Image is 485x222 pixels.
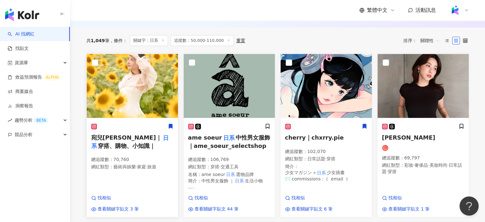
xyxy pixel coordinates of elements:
span: ㅤㅤ 少女マガジン ︎︎⟡ [285,170,316,175]
div: 簡介 ： [285,164,367,182]
span: 美妝時尚 [429,163,447,168]
span: 找相似 [388,195,402,201]
img: KOL Avatar [378,54,469,118]
span: 查看關鍵字貼文 6 筆 [291,206,333,212]
a: 查看關鍵字貼文 6 筆 [285,206,333,212]
div: 名稱 ： [188,172,270,178]
span: 查看關鍵字貼文 3 筆 [98,206,139,212]
span: · [325,156,327,161]
a: KOL Avatar[PERSON_NAME]總追蹤數：69,797網紅類型：彩妝·奢侈品·美妝時尚·日常話題·穿搭找相似查看關鍵字貼文 1 筆 [377,54,469,217]
span: 找相似 [291,195,305,201]
div: 重置 [236,38,245,43]
mark: 日系 [316,169,327,176]
span: ame soeur [202,172,225,177]
div: 簡介 ： [188,178,270,190]
mark: 日系 [225,171,236,178]
span: ame soeur [188,134,222,141]
img: Kolr%20app%20icon%20%281%29.png [449,4,461,16]
span: 繁體中文 [367,7,387,14]
p: 網紅類型 ： [382,162,464,175]
a: 效益預測報告ALPHA [8,74,61,80]
span: 穿搭 [388,169,397,174]
a: searchAI 找網紅 [8,31,34,37]
span: 選物品牌 [236,172,254,177]
p: 總追蹤數 ： 69,797 [382,155,464,161]
span: 日常話題 [307,156,325,161]
p: 總追蹤數 ： 70,760 [91,157,173,163]
a: 查看關鍵字貼文 1 筆 [382,206,430,212]
span: 穿搭、購物、小知識｜ [98,142,155,149]
span: · [146,164,147,169]
img: KOL Avatar [87,54,178,118]
iframe: Help Scout Beacon - Open [459,196,479,216]
span: 旅遊 [147,164,156,169]
span: [PERSON_NAME] [382,134,435,141]
img: logo [5,8,39,21]
span: 查看關鍵字貼文 44 筆 [195,206,239,212]
a: 找貼文 [8,45,29,52]
div: 排序： [403,35,443,46]
a: 找相似 [382,195,430,201]
span: 資源庫 [15,56,28,70]
span: 交通工具 [221,164,239,169]
span: 宛兒[PERSON_NAME]｜ [91,134,162,141]
span: · [136,164,137,169]
a: KOL Avatarame soeur日系中性男女服飾｜ame_soeur_selectshop總追蹤數：106,769網紅類型：穿搭·交通工具名稱：ame soeur日系選物品牌簡介：中性男女... [183,54,275,217]
a: 查看關鍵字貼文 3 筆 [91,206,139,212]
span: rise [8,118,12,123]
a: 找相似 [91,195,139,201]
span: 條件 ： [109,38,127,43]
mark: 日系 [222,133,236,142]
span: · [386,169,388,174]
span: 家庭 [137,164,146,169]
mark: 日系 [234,177,245,184]
img: KOL Avatar [281,54,372,118]
a: KOL Avatarcherry｜chxrry.pie總追蹤數：102,070網紅類型：日常話題·穿搭簡介：ㅤㅤ 少女マガジン ︎︎⟡日系少女插畫 ㅤ✉️ commissions : ꒰ ema... [280,54,372,217]
span: 關聯性 [420,35,439,46]
span: 1,049 [91,38,105,43]
a: 找相似 [188,195,239,201]
span: 查看關鍵字貼文 1 筆 [388,206,430,212]
p: 網紅類型 ： [188,164,270,170]
span: 找相似 [195,195,208,201]
p: 網紅類型 ： [91,164,173,170]
span: 穿搭 [210,164,219,169]
p: 總追蹤數 ： 106,769 [188,157,270,163]
span: · [219,164,221,169]
a: 商案媒合 [8,88,33,95]
div: 共 筆 [86,38,109,43]
a: 洞察報告 [8,103,33,109]
span: · [428,163,429,168]
span: 趨勢分析 [15,113,48,127]
span: 關鍵字：日系 [130,35,168,46]
span: · [413,163,415,168]
span: 奢侈品 [415,163,428,168]
div: BETA [34,117,48,124]
span: 穿搭 [327,156,335,161]
span: 日常話題 [382,163,462,174]
img: KOL Avatar [184,54,275,118]
span: 彩妝 [404,163,413,168]
span: 競品分析 [15,127,33,142]
a: KOL Avatar宛兒[PERSON_NAME]｜日系穿搭、購物、小知識｜總追蹤數：70,760網紅類型：藝術與娛樂·家庭·旅遊找相似查看關鍵字貼文 3 筆 [86,54,178,217]
a: 找相似 [285,195,333,201]
span: · [447,163,448,168]
span: 活動訊息 [415,7,436,13]
span: 中性男女服飾｜ame_soeur_selectshop [188,134,270,149]
span: cherry｜chxrry.pie [285,134,344,141]
span: 找相似 [98,195,111,201]
p: 總追蹤數 ： 102,070 [285,149,367,155]
span: 中性男女服飾 ｜ [202,178,234,183]
span: 藝術與娛樂 [114,164,136,169]
a: 查看關鍵字貼文 44 筆 [188,206,239,212]
p: 網紅類型 ： [285,156,367,162]
mark: 日系 [91,133,169,150]
span: 追蹤數：50,000-110,000 [171,35,234,46]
